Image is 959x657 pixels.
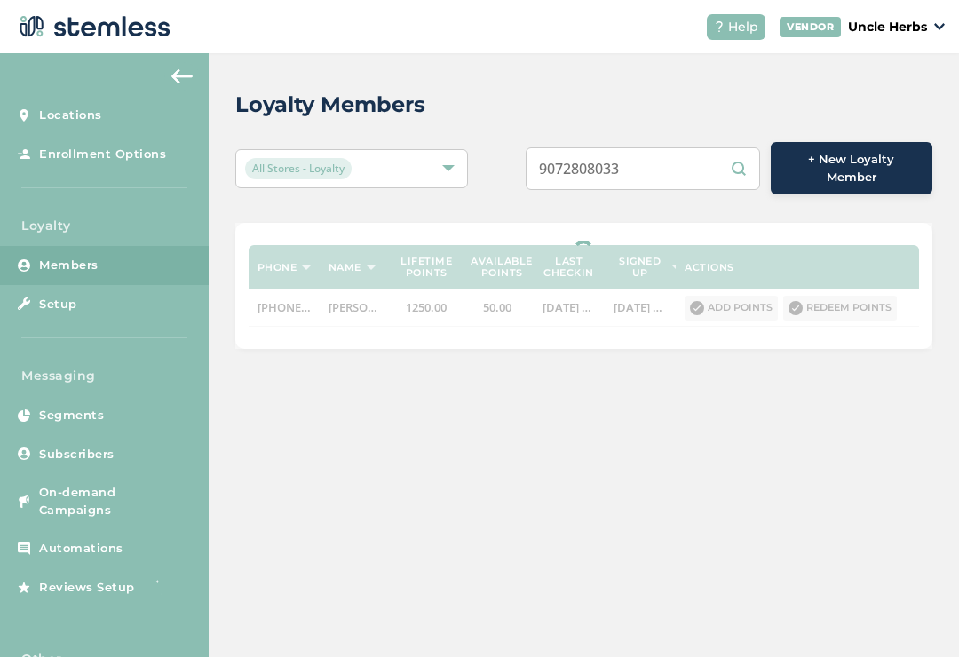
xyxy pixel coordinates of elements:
[714,21,725,32] img: icon-help-white-03924b79.svg
[780,17,841,37] div: VENDOR
[235,89,425,121] h2: Loyalty Members
[39,146,166,163] span: Enrollment Options
[148,569,184,605] img: glitter-stars-b7820f95.gif
[39,296,77,313] span: Setup
[39,107,102,124] span: Locations
[934,23,945,30] img: icon_down-arrow-small-66adaf34.svg
[728,18,758,36] span: Help
[39,579,135,597] span: Reviews Setup
[785,151,918,186] span: + New Loyalty Member
[771,142,932,194] button: + New Loyalty Member
[526,147,760,190] input: Search
[870,572,959,657] iframe: Chat Widget
[171,69,193,83] img: icon-arrow-back-accent-c549486e.svg
[39,257,99,274] span: Members
[14,9,170,44] img: logo-dark-0685b13c.svg
[39,407,104,424] span: Segments
[848,18,927,36] p: Uncle Herbs
[39,484,191,518] span: On-demand Campaigns
[245,158,352,179] span: All Stores - Loyalty
[39,540,123,558] span: Automations
[39,446,115,463] span: Subscribers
